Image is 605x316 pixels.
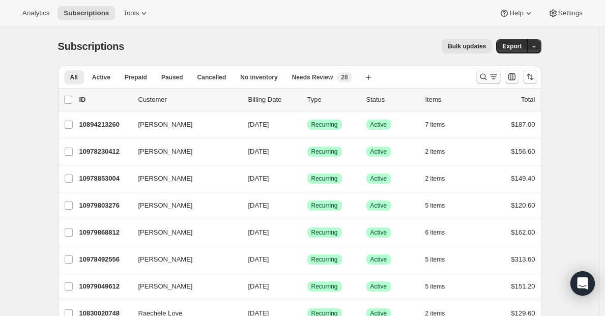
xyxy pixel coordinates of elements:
span: Cancelled [197,73,226,81]
span: Recurring [311,282,338,291]
span: Recurring [311,121,338,129]
span: 2 items [425,148,445,156]
span: Subscriptions [64,9,109,17]
button: [PERSON_NAME] [132,197,234,214]
span: Active [370,175,387,183]
span: 6 items [425,228,445,237]
p: Customer [138,95,240,105]
span: [DATE] [248,228,269,236]
span: $120.60 [511,202,535,209]
button: 5 items [425,198,456,213]
div: 10978230412[PERSON_NAME][DATE]SuccessRecurringSuccessActive2 items$156.60 [79,145,535,159]
span: $162.00 [511,228,535,236]
span: Settings [558,9,583,17]
button: Customize table column order and visibility [505,70,519,84]
span: Active [370,255,387,264]
span: [PERSON_NAME] [138,200,193,211]
button: 7 items [425,118,456,132]
div: 10978853004[PERSON_NAME][DATE]SuccessRecurringSuccessActive2 items$149.40 [79,171,535,186]
div: 10979803276[PERSON_NAME][DATE]SuccessRecurringSuccessActive5 items$120.60 [79,198,535,213]
button: [PERSON_NAME] [132,224,234,241]
span: [PERSON_NAME] [138,147,193,157]
button: Export [496,39,528,53]
button: 5 items [425,279,456,294]
p: 10979868812 [79,227,130,238]
span: Prepaid [125,73,147,81]
span: Recurring [311,202,338,210]
div: 10978492556[PERSON_NAME][DATE]SuccessRecurringSuccessActive5 items$313.60 [79,252,535,267]
span: All [70,73,78,81]
button: [PERSON_NAME] [132,251,234,268]
button: Help [493,6,539,20]
button: Tools [117,6,155,20]
span: Active [370,228,387,237]
div: 10979868812[PERSON_NAME][DATE]SuccessRecurringSuccessActive6 items$162.00 [79,225,535,240]
button: Sort the results [523,70,537,84]
span: Recurring [311,255,338,264]
span: Analytics [22,9,49,17]
p: 10894213260 [79,120,130,130]
button: 2 items [425,145,456,159]
div: Items [425,95,476,105]
span: Help [509,9,523,17]
span: [PERSON_NAME] [138,174,193,184]
div: 10894213260[PERSON_NAME][DATE]SuccessRecurringSuccessActive7 items$187.00 [79,118,535,132]
span: Active [370,121,387,129]
div: 10979049612[PERSON_NAME][DATE]SuccessRecurringSuccessActive5 items$151.20 [79,279,535,294]
span: [PERSON_NAME] [138,254,193,265]
button: Settings [542,6,589,20]
span: 5 items [425,255,445,264]
span: Active [370,202,387,210]
span: [DATE] [248,121,269,128]
span: [DATE] [248,255,269,263]
span: 5 items [425,282,445,291]
p: 10978230412 [79,147,130,157]
span: Paused [161,73,183,81]
span: Recurring [311,148,338,156]
span: Tools [123,9,139,17]
button: 5 items [425,252,456,267]
button: Subscriptions [57,6,115,20]
span: [DATE] [248,202,269,209]
p: 10978492556 [79,254,130,265]
button: Bulk updates [442,39,492,53]
span: 7 items [425,121,445,129]
span: [DATE] [248,282,269,290]
span: Active [370,148,387,156]
button: 2 items [425,171,456,186]
span: $149.40 [511,175,535,182]
span: $156.60 [511,148,535,155]
span: [DATE] [248,148,269,155]
p: 10979049612 [79,281,130,292]
button: [PERSON_NAME] [132,117,234,133]
button: Analytics [16,6,55,20]
span: 28 [341,73,348,81]
p: Status [366,95,417,105]
button: [PERSON_NAME] [132,143,234,160]
span: Needs Review [292,73,333,81]
p: ID [79,95,130,105]
span: No inventory [240,73,277,81]
button: Search and filter results [476,70,501,84]
span: Active [92,73,110,81]
span: Active [370,282,387,291]
div: IDCustomerBilling DateTypeStatusItemsTotal [79,95,535,105]
span: Bulk updates [448,42,486,50]
button: 6 items [425,225,456,240]
span: $151.20 [511,282,535,290]
p: 10978853004 [79,174,130,184]
span: Recurring [311,175,338,183]
p: Billing Date [248,95,299,105]
span: 2 items [425,175,445,183]
span: [PERSON_NAME] [138,120,193,130]
button: Create new view [360,70,377,84]
span: $187.00 [511,121,535,128]
button: [PERSON_NAME] [132,170,234,187]
span: Subscriptions [58,41,125,52]
span: Export [502,42,522,50]
span: [PERSON_NAME] [138,281,193,292]
span: $313.60 [511,255,535,263]
p: 10979803276 [79,200,130,211]
span: 5 items [425,202,445,210]
p: Total [521,95,535,105]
